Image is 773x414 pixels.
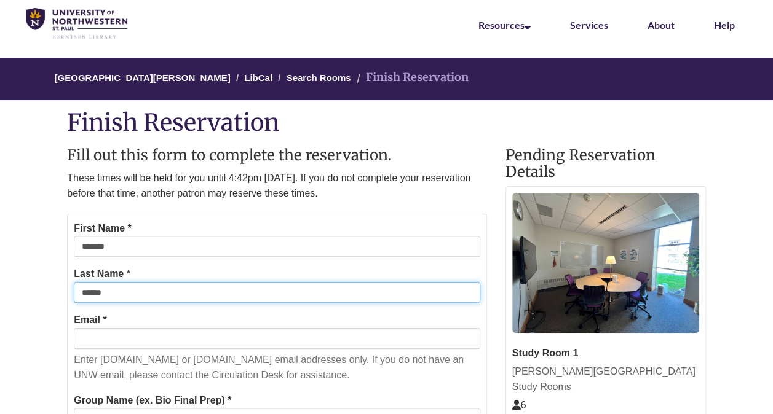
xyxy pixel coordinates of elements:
[74,352,480,383] p: Enter [DOMAIN_NAME] or [DOMAIN_NAME] email addresses only. If you do not have an UNW email, pleas...
[244,72,272,83] a: LibCal
[512,193,699,333] img: Study Room 1
[67,58,705,100] nav: Breadcrumb
[67,170,486,201] p: These times will be held for you until 4:42pm [DATE]. If you do not complete your reservation bef...
[74,312,106,328] label: Email *
[74,266,130,282] label: Last Name *
[512,400,526,410] span: The capacity of this space
[648,19,675,31] a: About
[74,393,231,408] label: Group Name (ex. Bio Final Prep) *
[512,345,699,361] div: Study Room 1
[354,69,469,87] li: Finish Reservation
[512,364,699,395] div: [PERSON_NAME][GEOGRAPHIC_DATA] Study Rooms
[287,72,351,83] a: Search Rooms
[478,19,531,31] a: Resources
[55,72,231,83] a: [GEOGRAPHIC_DATA][PERSON_NAME]
[570,19,608,31] a: Services
[67,147,486,163] h2: Fill out this form to complete the reservation.
[714,19,735,31] a: Help
[67,109,705,135] h1: Finish Reservation
[74,221,131,236] label: First Name *
[26,8,127,40] img: UNWSP Library Logo
[505,147,706,180] h2: Pending Reservation Details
